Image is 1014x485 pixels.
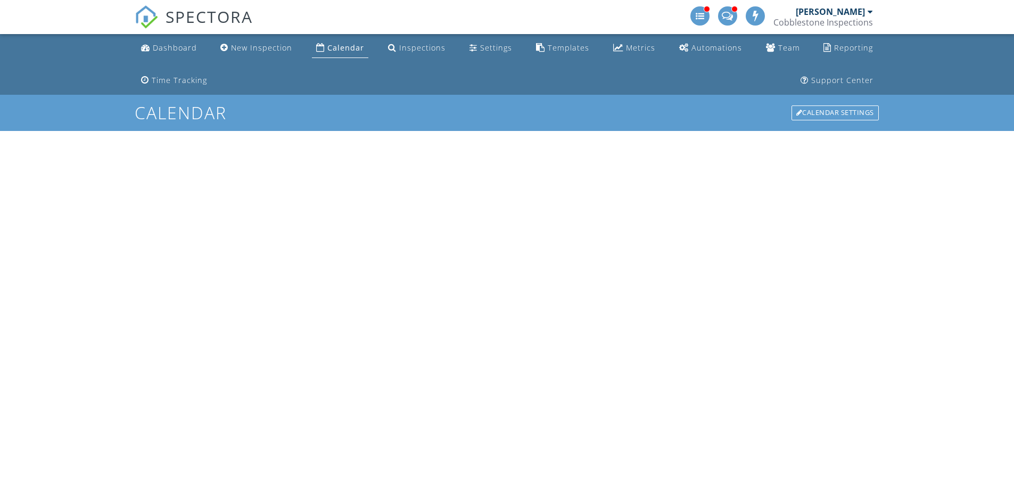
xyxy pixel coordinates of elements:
a: Time Tracking [137,71,211,91]
div: Calendar Settings [792,105,879,120]
a: Calendar [312,38,368,58]
a: Automations (Advanced) [675,38,746,58]
div: Calendar [327,43,364,53]
a: Templates [532,38,593,58]
a: New Inspection [216,38,296,58]
a: Reporting [819,38,877,58]
a: Inspections [384,38,450,58]
div: Metrics [626,43,655,53]
a: Metrics [609,38,659,58]
h1: Calendar [135,103,880,122]
div: Automations [691,43,742,53]
div: Templates [548,43,589,53]
div: Reporting [834,43,873,53]
a: Calendar Settings [790,104,880,121]
div: Support Center [811,75,873,85]
div: Dashboard [153,43,197,53]
div: Team [778,43,800,53]
div: [PERSON_NAME] [796,6,865,17]
img: The Best Home Inspection Software - Spectora [135,5,158,29]
div: Settings [480,43,512,53]
div: Time Tracking [152,75,207,85]
a: SPECTORA [135,14,253,37]
a: Dashboard [137,38,201,58]
div: Cobblestone Inspections [773,17,873,28]
a: Support Center [796,71,878,91]
a: Team [762,38,804,58]
span: SPECTORA [166,5,253,28]
div: New Inspection [231,43,292,53]
a: Settings [465,38,516,58]
div: Inspections [399,43,446,53]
